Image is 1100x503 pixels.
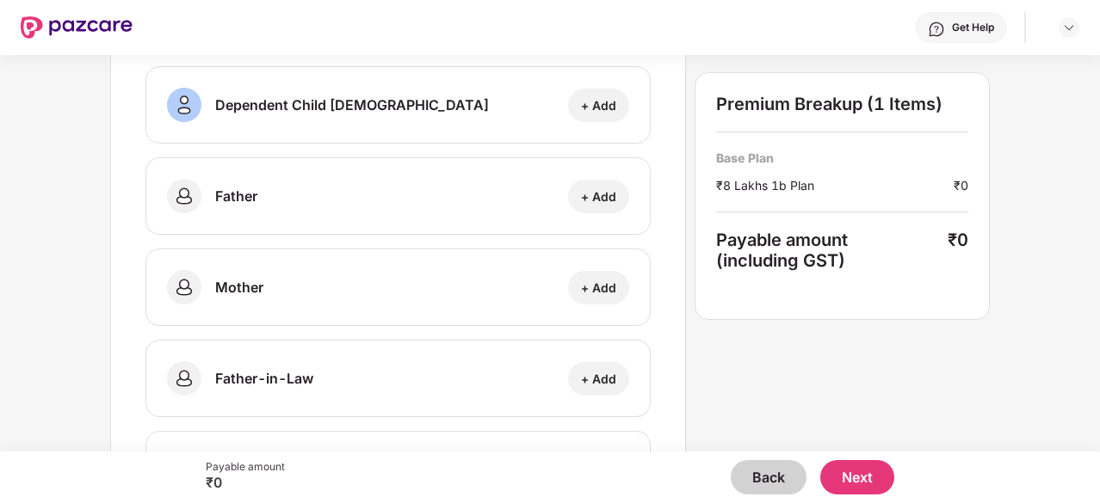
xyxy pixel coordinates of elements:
div: ₹0 [206,474,285,491]
div: Father [215,186,257,206]
div: Get Help [952,21,994,34]
img: svg+xml;base64,PHN2ZyB3aWR0aD0iNDAiIGhlaWdodD0iNDAiIHZpZXdCb3g9IjAgMCA0MCA0MCIgZmlsbD0ibm9uZSIgeG... [167,179,201,213]
img: New Pazcare Logo [21,16,133,39]
div: + Add [581,97,616,113]
img: svg+xml;base64,PHN2ZyB3aWR0aD0iNDAiIGhlaWdodD0iNDAiIHZpZXdCb3g9IjAgMCA0MCA0MCIgZmlsbD0ibm9uZSIgeG... [167,361,201,396]
div: ₹8 Lakhs 1b Plan [716,176,954,194]
div: Mother [215,277,263,298]
div: Payable amount [716,230,948,271]
div: Premium Breakup (1 Items) [716,94,968,114]
div: Father-in-Law [215,368,313,389]
div: Dependent Child [DEMOGRAPHIC_DATA] [215,95,489,115]
div: Base Plan [716,150,968,166]
div: Payable amount [206,460,285,474]
div: + Add [581,279,616,296]
span: (including GST) [716,250,845,271]
button: Back [731,460,806,494]
img: svg+xml;base64,PHN2ZyB3aWR0aD0iNDAiIGhlaWdodD0iNDAiIHZpZXdCb3g9IjAgMCA0MCA0MCIgZmlsbD0ibm9uZSIgeG... [167,88,201,122]
div: + Add [581,188,616,205]
img: svg+xml;base64,PHN2ZyBpZD0iRHJvcGRvd24tMzJ4MzIiIHhtbG5zPSJodHRwOi8vd3d3LnczLm9yZy8yMDAwL3N2ZyIgd2... [1062,21,1076,34]
img: svg+xml;base64,PHN2ZyB3aWR0aD0iNDAiIGhlaWdodD0iNDAiIHZpZXdCb3g9IjAgMCA0MCA0MCIgZmlsbD0ibm9uZSIgeG... [167,270,201,304]
div: ₹0 [948,230,968,271]
img: svg+xml;base64,PHN2ZyBpZD0iSGVscC0zMngzMiIgeG1sbnM9Imh0dHA6Ly93d3cudzMub3JnLzIwMDAvc3ZnIiB3aWR0aD... [928,21,945,38]
div: + Add [581,371,616,387]
div: ₹0 [954,176,968,194]
button: Next [820,460,894,494]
